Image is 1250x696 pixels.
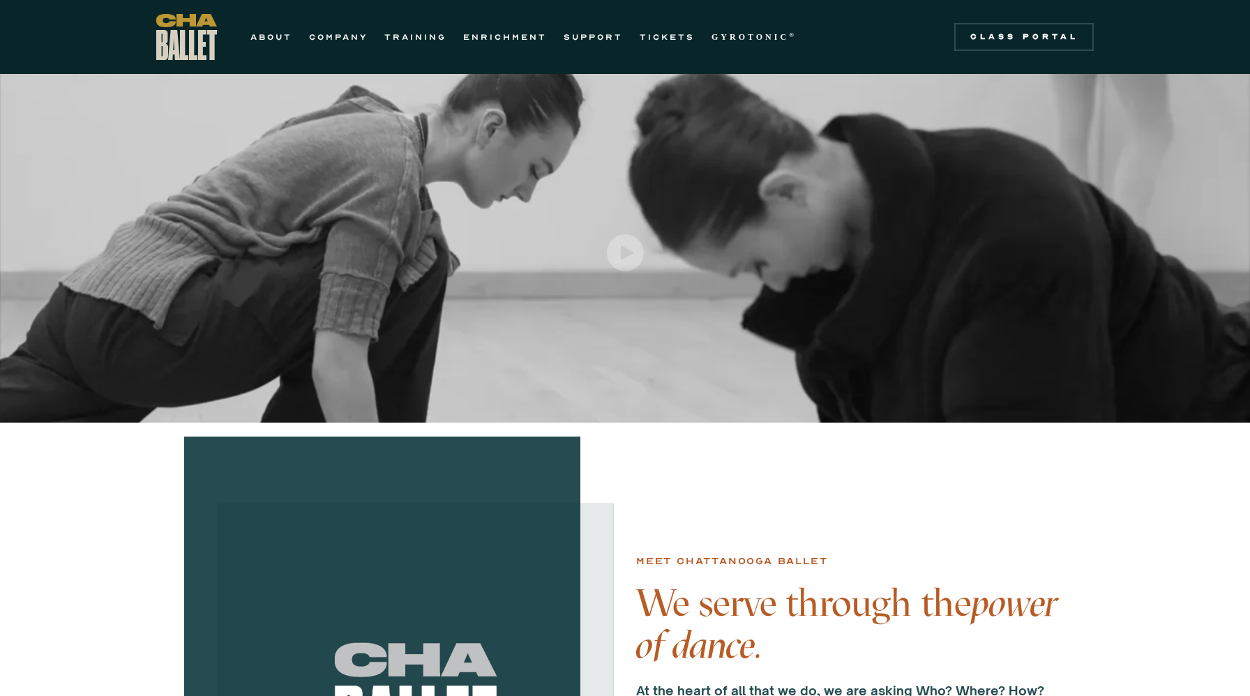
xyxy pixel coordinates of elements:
sup: ® [789,31,797,38]
a: COMPANY [309,29,368,45]
a: ABOUT [250,29,292,45]
div: Class Portal [963,31,1085,43]
a: Class Portal [954,23,1094,51]
a: home [156,14,217,60]
a: SUPPORT [564,29,623,45]
strong: GYROTONIC [711,32,789,42]
a: TRAINING [384,29,446,45]
a: TICKETS [640,29,695,45]
div: Meet chattanooga ballet [636,553,827,570]
a: ENRICHMENT [463,29,547,45]
h4: We serve through the [636,582,1066,666]
em: power of dance. [636,580,1057,667]
a: GYROTONIC® [711,29,797,45]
